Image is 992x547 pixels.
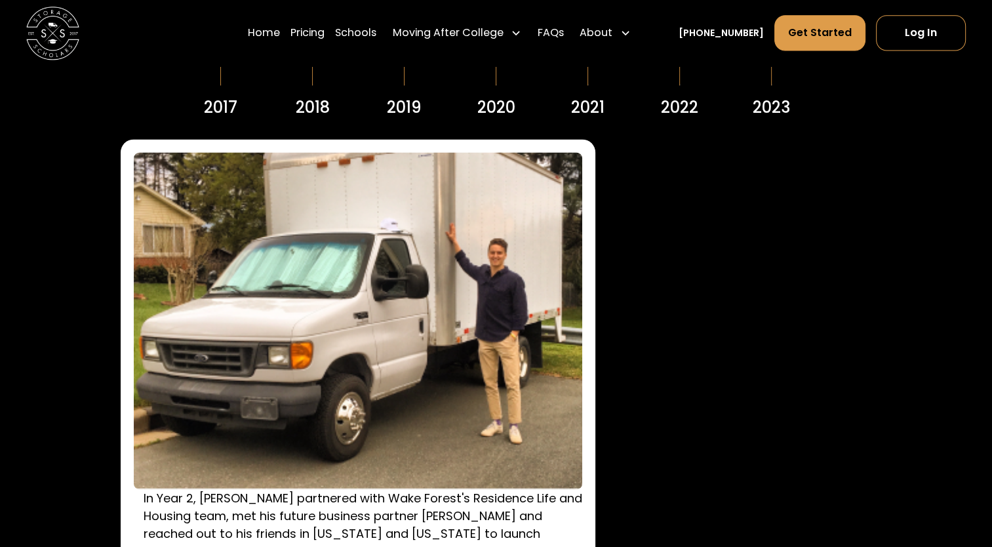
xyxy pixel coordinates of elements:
[248,14,280,51] a: Home
[876,15,966,51] a: Log In
[571,96,605,119] div: 2021
[204,96,237,119] div: 2017
[296,96,330,119] div: 2018
[477,96,515,119] div: 2020
[290,14,325,51] a: Pricing
[580,25,612,41] div: About
[335,14,376,51] a: Schools
[538,14,564,51] a: FAQs
[26,7,79,60] img: Storage Scholars main logo
[661,96,698,119] div: 2022
[387,96,422,119] div: 2019
[774,15,865,51] a: Get Started
[753,96,790,119] div: 2023
[387,14,526,51] div: Moving After College
[392,25,503,41] div: Moving After College
[574,14,636,51] div: About
[678,26,763,40] a: [PHONE_NUMBER]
